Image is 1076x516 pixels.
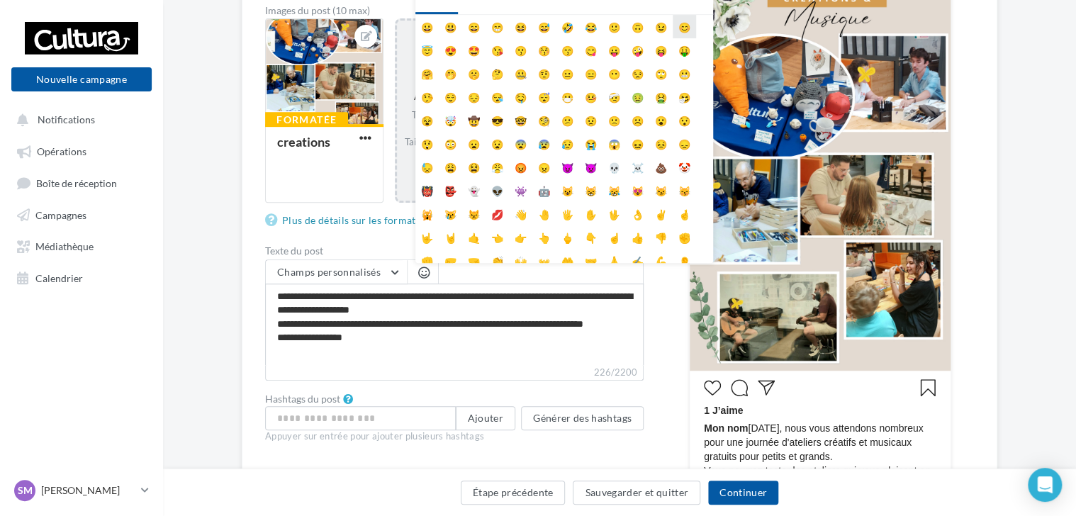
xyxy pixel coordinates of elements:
[509,249,532,272] li: 🙌
[603,225,626,249] li: ☝
[579,108,603,132] li: 😟
[626,179,649,202] li: 😻
[415,15,439,38] li: 😀
[556,155,579,179] li: 😈
[509,225,532,249] li: 👉
[266,260,407,284] button: Champs personnalisés
[673,132,696,155] li: 😞
[573,481,700,505] button: Sauvegarder et quitter
[415,225,439,249] li: 🤟
[532,155,556,179] li: 😠
[532,38,556,62] li: 😚
[919,379,936,396] svg: Enregistrer
[556,38,579,62] li: 😙
[9,138,155,163] a: Opérations
[603,85,626,108] li: 🤕
[649,15,673,38] li: 😉
[415,38,439,62] li: 😇
[462,249,486,272] li: 🤜
[509,132,532,155] li: 😨
[486,249,509,272] li: 👏
[415,62,439,85] li: 🤗
[439,202,462,225] li: 😿
[626,202,649,225] li: 👌
[35,208,86,220] span: Campagnes
[673,85,696,108] li: 🤧
[649,179,673,202] li: 😼
[509,62,532,85] li: 🤐
[704,379,721,396] svg: J’aime
[579,225,603,249] li: 👇
[509,85,532,108] li: 🤤
[673,202,696,225] li: 🤞
[9,201,155,227] a: Campagnes
[462,132,486,155] li: 😦
[486,85,509,108] li: 😪
[18,483,33,498] span: SM
[532,225,556,249] li: 👆
[556,179,579,202] li: 😺
[462,155,486,179] li: 😫
[731,379,748,396] svg: Commenter
[556,225,579,249] li: 🖕
[415,179,439,202] li: 👹
[649,38,673,62] li: 😝
[556,62,579,85] li: 😐
[486,108,509,132] li: 😎
[509,202,532,225] li: 👋
[626,155,649,179] li: ☠️
[35,240,94,252] span: Médiathèque
[439,132,462,155] li: 😳
[509,179,532,202] li: 👾
[439,179,462,202] li: 👺
[704,422,748,434] span: Mon nom
[649,132,673,155] li: 😣
[603,38,626,62] li: 😛
[265,246,644,256] label: Texte du post
[704,421,936,506] span: [DATE], nous vous attendons nombreux pour une journée d'ateliers créatifs et musicaux gratuits po...
[673,179,696,202] li: 😽
[579,15,603,38] li: 😂
[626,225,649,249] li: 👍
[439,15,462,38] li: 😃
[673,108,696,132] li: 😯
[521,406,644,430] button: Générer des hashtags
[626,108,649,132] li: ☹️
[486,202,509,225] li: 💋
[415,85,439,108] li: 🤥
[649,225,673,249] li: 👎
[673,38,696,62] li: 🤑
[626,132,649,155] li: 😖
[265,112,348,128] div: Formatée
[532,15,556,38] li: 😅
[532,249,556,272] li: 👐
[1028,468,1062,502] div: Open Intercom Messenger
[649,85,673,108] li: 🤮
[9,169,155,196] a: Boîte de réception
[439,85,462,108] li: 😌
[486,155,509,179] li: 😤
[462,108,486,132] li: 🤠
[579,85,603,108] li: 🤒
[673,225,696,249] li: ✊
[579,179,603,202] li: 😸
[265,6,644,16] div: Images du post (10 max)
[579,202,603,225] li: ✋
[704,403,936,421] div: 1 J’aime
[673,15,696,38] li: 😊
[415,249,439,272] li: 👊
[439,62,462,85] li: 🤭
[37,145,86,157] span: Opérations
[439,225,462,249] li: 🤘
[626,85,649,108] li: 🤢
[532,132,556,155] li: 😰
[509,15,532,38] li: 😆
[265,430,644,443] div: Appuyer sur entrée pour ajouter plusieurs hashtags
[556,249,579,272] li: 🤲
[456,406,515,430] button: Ajouter
[673,62,696,85] li: 😬
[486,225,509,249] li: 👈
[439,249,462,272] li: 🤛
[486,38,509,62] li: 😘
[532,202,556,225] li: 🤚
